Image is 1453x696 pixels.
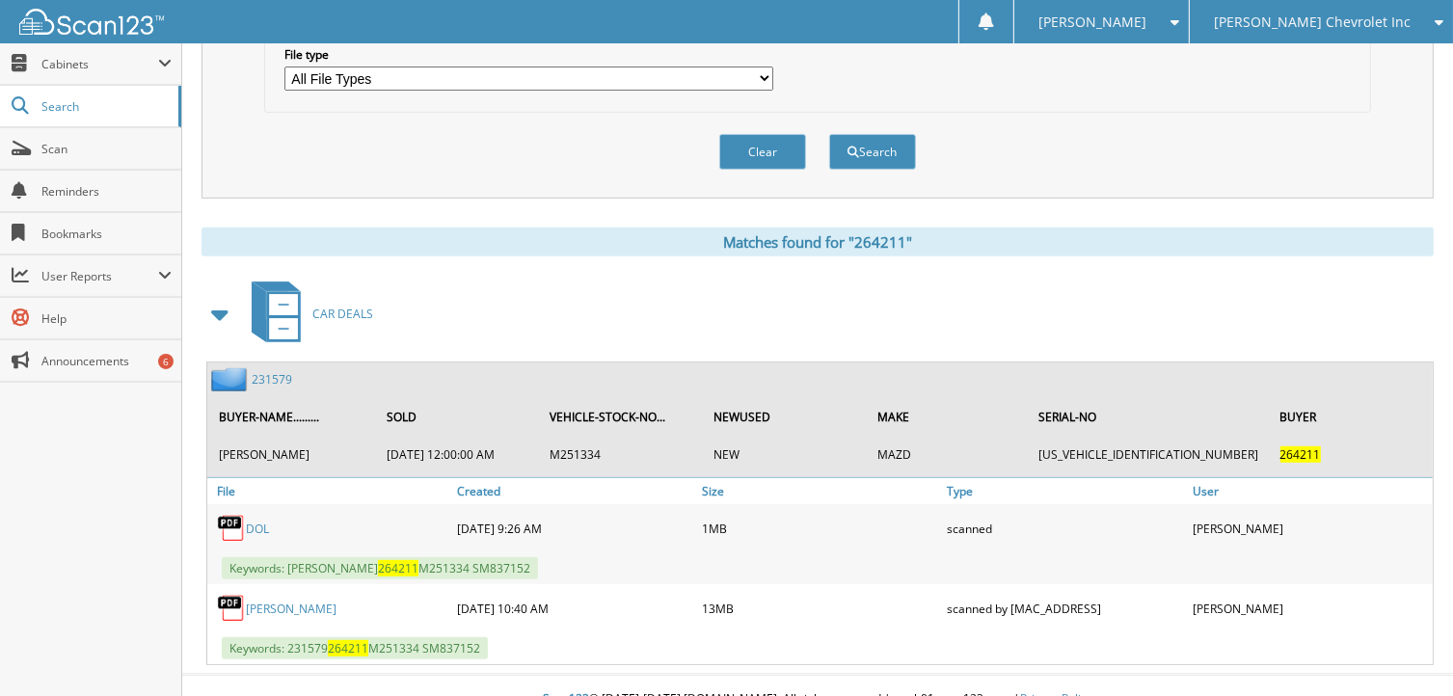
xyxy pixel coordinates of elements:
[868,397,1028,437] th: MAKE
[1030,439,1269,470] td: [US_VEHICLE_IDENTIFICATION_NUMBER]
[328,640,368,656] span: 264211
[697,478,942,504] a: Size
[41,183,172,200] span: Reminders
[246,601,336,617] a: [PERSON_NAME]
[240,276,373,352] a: CAR DEALS
[222,637,488,659] span: Keywords: 231579 M251334 SM837152
[377,397,538,437] th: SOLD
[41,56,158,72] span: Cabinets
[697,589,942,628] div: 13MB
[1280,446,1321,463] span: 264211
[41,310,172,327] span: Help
[222,557,538,579] span: Keywords: [PERSON_NAME] M251334 SM837152
[217,594,246,623] img: PDF.png
[1188,478,1433,504] a: User
[452,478,697,504] a: Created
[19,9,164,35] img: scan123-logo-white.svg
[202,228,1434,256] div: Matches found for "264211"
[943,478,1188,504] a: Type
[209,439,375,470] td: [PERSON_NAME]
[1188,509,1433,548] div: [PERSON_NAME]
[943,509,1188,548] div: scanned
[246,521,269,537] a: DOL
[697,509,942,548] div: 1MB
[1030,397,1269,437] th: SERIAL-NO
[41,226,172,242] span: Bookmarks
[943,589,1188,628] div: scanned by [MAC_ADDRESS]
[207,478,452,504] a: File
[540,397,702,437] th: VEHICLE-STOCK-NO...
[704,397,866,437] th: NEWUSED
[868,439,1028,470] td: MAZD
[41,268,158,284] span: User Reports
[452,509,697,548] div: [DATE] 9:26 AM
[829,134,916,170] button: Search
[284,46,773,63] label: File type
[377,439,538,470] td: [DATE] 12:00:00 AM
[41,98,169,115] span: Search
[41,353,172,369] span: Announcements
[41,141,172,157] span: Scan
[252,371,292,388] a: 231579
[211,367,252,391] img: folder2.png
[1214,16,1411,28] span: [PERSON_NAME] Chevrolet Inc
[452,589,697,628] div: [DATE] 10:40 AM
[312,306,373,322] span: CAR DEALS
[1271,397,1431,437] th: BUYER
[704,439,866,470] td: NEW
[540,439,702,470] td: M251334
[209,397,375,437] th: BUYER-NAME.........
[719,134,806,170] button: Clear
[1188,589,1433,628] div: [PERSON_NAME]
[378,560,418,576] span: 264211
[1038,16,1146,28] span: [PERSON_NAME]
[158,354,174,369] div: 6
[217,514,246,543] img: PDF.png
